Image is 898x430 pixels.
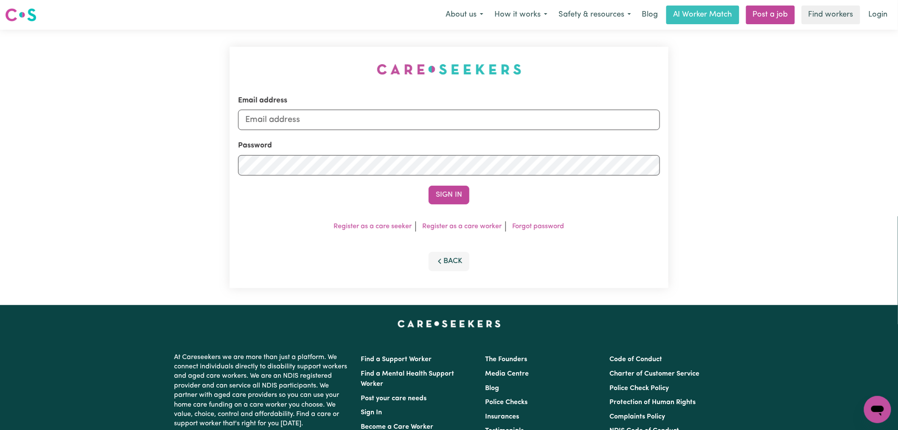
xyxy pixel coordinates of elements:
[802,6,860,24] a: Find workers
[361,371,454,388] a: Find a Mental Health Support Worker
[610,371,700,377] a: Charter of Customer Service
[553,6,637,24] button: Safety & resources
[361,395,427,402] a: Post your care needs
[485,371,529,377] a: Media Centre
[429,186,469,204] button: Sign In
[334,223,412,230] a: Register as a care seeker
[485,413,519,420] a: Insurances
[5,5,36,25] a: Careseekers logo
[864,6,893,24] a: Login
[513,223,564,230] a: Forgot password
[238,110,660,130] input: Email address
[485,385,499,392] a: Blog
[610,356,662,363] a: Code of Conduct
[610,399,696,406] a: Protection of Human Rights
[864,396,891,423] iframe: Button to launch messaging window
[429,252,469,271] button: Back
[5,7,36,23] img: Careseekers logo
[666,6,739,24] a: AI Worker Match
[238,95,287,106] label: Email address
[485,399,528,406] a: Police Checks
[637,6,663,24] a: Blog
[610,385,669,392] a: Police Check Policy
[489,6,553,24] button: How it works
[746,6,795,24] a: Post a job
[423,223,502,230] a: Register as a care worker
[485,356,527,363] a: The Founders
[398,320,501,327] a: Careseekers home page
[361,409,382,416] a: Sign In
[361,356,432,363] a: Find a Support Worker
[610,413,665,420] a: Complaints Policy
[238,140,272,151] label: Password
[440,6,489,24] button: About us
